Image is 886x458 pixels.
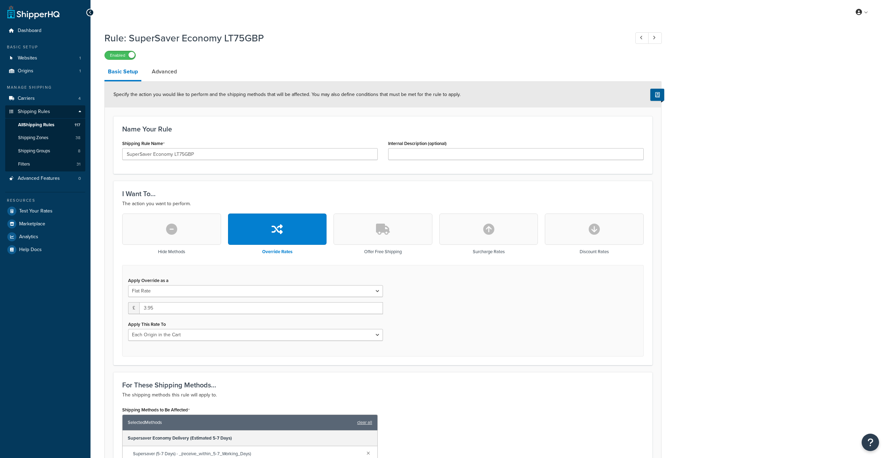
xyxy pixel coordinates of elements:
[122,200,644,208] p: The action you want to perform.
[18,68,33,74] span: Origins
[5,131,85,144] a: Shipping Zones38
[128,322,166,327] label: Apply This Rate To
[79,68,81,74] span: 1
[5,145,85,158] li: Shipping Groups
[5,243,85,256] a: Help Docs
[648,32,662,44] a: Next Record
[122,125,644,133] h3: Name Your Rule
[5,24,85,37] a: Dashboard
[5,198,85,203] div: Resources
[122,391,644,399] p: The shipping methods this rule will apply to.
[18,109,50,115] span: Shipping Rules
[5,105,85,171] li: Shipping Rules
[357,418,372,427] a: clear all
[122,381,644,389] h3: For These Shipping Methods...
[5,44,85,50] div: Basic Setup
[77,161,80,167] span: 31
[5,131,85,144] li: Shipping Zones
[580,249,609,254] h3: Discount Rates
[113,91,461,98] span: Specify the action you would like to perform and the shipping methods that will be affected. You ...
[75,122,80,128] span: 117
[104,63,141,81] a: Basic Setup
[862,434,879,451] button: Open Resource Center
[5,52,85,65] a: Websites1
[78,148,80,154] span: 8
[19,234,38,240] span: Analytics
[5,172,85,185] li: Advanced Features
[364,249,402,254] h3: Offer Free Shipping
[123,431,377,446] div: Supersaver Economy Delivery (Estimated 5-7 Days)
[5,218,85,230] a: Marketplace
[78,176,81,182] span: 0
[388,141,447,146] label: Internal Description (optional)
[148,63,180,80] a: Advanced
[5,172,85,185] a: Advanced Features0
[18,122,54,128] span: All Shipping Rules
[262,249,292,254] h3: Override Rates
[78,96,81,102] span: 4
[5,105,85,118] a: Shipping Rules
[122,407,190,413] label: Shipping Methods to Be Affected
[18,148,50,154] span: Shipping Groups
[5,65,85,78] li: Origins
[5,205,85,217] a: Test Your Rates
[473,249,505,254] h3: Surcharge Rates
[128,418,354,427] span: Selected Methods
[5,231,85,243] a: Analytics
[18,28,41,34] span: Dashboard
[635,32,649,44] a: Previous Record
[18,161,30,167] span: Filters
[5,119,85,131] a: AllShipping Rules117
[79,55,81,61] span: 1
[158,249,185,254] h3: Hide Methods
[19,247,42,253] span: Help Docs
[5,92,85,105] li: Carriers
[5,65,85,78] a: Origins1
[76,135,80,141] span: 38
[19,221,45,227] span: Marketplace
[122,190,644,198] h3: I Want To...
[5,158,85,171] a: Filters31
[650,89,664,101] button: Show Help Docs
[18,135,48,141] span: Shipping Zones
[19,208,53,214] span: Test Your Rates
[105,51,135,59] label: Enabled
[104,31,622,45] h1: Rule: SuperSaver Economy LT75GBP
[18,176,60,182] span: Advanced Features
[18,96,35,102] span: Carriers
[5,85,85,90] div: Manage Shipping
[5,92,85,105] a: Carriers4
[18,55,37,61] span: Websites
[5,158,85,171] li: Filters
[122,141,165,146] label: Shipping Rule Name
[5,52,85,65] li: Websites
[128,302,139,314] span: £
[5,145,85,158] a: Shipping Groups8
[128,278,168,283] label: Apply Override as a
